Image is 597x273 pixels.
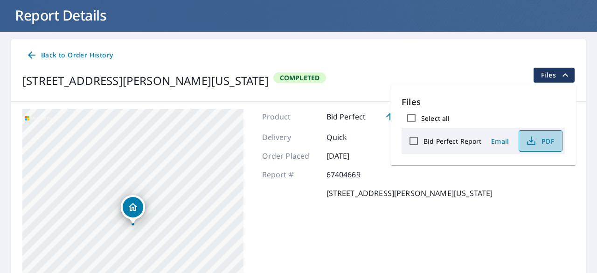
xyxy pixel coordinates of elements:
p: [STREET_ADDRESS][PERSON_NAME][US_STATE] [326,188,493,199]
span: Files [541,70,571,81]
span: Back to Order History [26,49,113,61]
label: Bid Perfect Report [423,137,481,146]
p: [DATE] [326,150,382,161]
div: [STREET_ADDRESS][PERSON_NAME][US_STATE] [22,72,269,89]
p: Delivery [262,132,318,143]
a: Back to Order History [22,47,117,64]
p: Bid Perfect [326,111,366,122]
button: Email [485,134,515,148]
p: Report # [262,169,318,180]
h1: Report Details [11,6,586,25]
span: PDF [525,135,555,147]
p: Quick [326,132,382,143]
p: Product [262,111,318,122]
p: Files [402,96,565,108]
p: Order Placed [262,150,318,161]
a: Upgrade [377,109,435,124]
label: Select all [421,114,450,123]
button: filesDropdownBtn-67404669 [533,68,575,83]
span: Email [489,137,511,146]
div: Dropped pin, building 1, Residential property, 6411 Marilee Way Colorado Springs, CO 80911 [121,195,145,224]
span: Upgrade [382,111,430,122]
button: PDF [519,130,562,152]
p: 67404669 [326,169,382,180]
span: Completed [274,73,326,82]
